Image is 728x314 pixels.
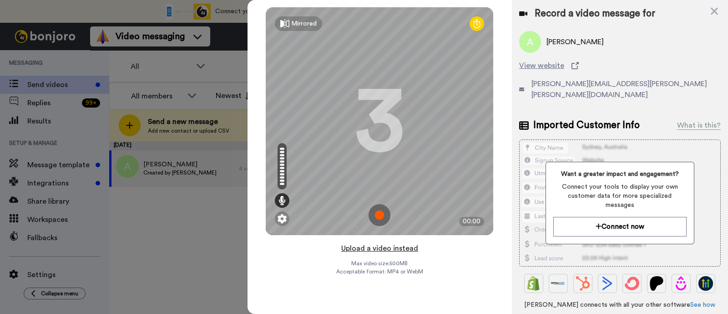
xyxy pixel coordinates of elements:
span: Want a greater impact and engagement? [553,170,687,179]
div: What is this? [677,120,721,131]
img: GoHighLevel [698,276,713,291]
img: Hubspot [576,276,590,291]
img: ConvertKit [625,276,639,291]
img: Shopify [526,276,541,291]
span: [PERSON_NAME][EMAIL_ADDRESS][PERSON_NAME][PERSON_NAME][DOMAIN_NAME] [531,78,721,100]
img: ic_record_start.svg [369,204,390,226]
img: Patreon [649,276,664,291]
span: Connect your tools to display your own customer data for more specialized messages [553,182,687,210]
img: Drip [674,276,688,291]
a: See how [690,302,715,308]
img: ActiveCampaign [600,276,615,291]
span: Acceptable format: MP4 or WebM [336,268,423,275]
img: Ontraport [551,276,566,291]
span: [PERSON_NAME] connects with all your other software [519,300,721,309]
button: Upload a video instead [339,242,421,254]
span: Imported Customer Info [533,118,640,132]
div: 3 [354,87,404,155]
button: Connect now [553,217,687,237]
span: Max video size: 500 MB [351,260,408,267]
div: 00:00 [459,217,484,226]
img: ic_gear.svg [278,214,287,223]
